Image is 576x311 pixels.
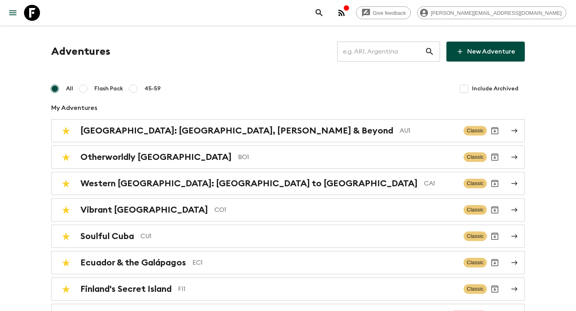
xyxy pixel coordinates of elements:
span: Flash Pack [94,85,123,93]
button: Archive [487,255,503,271]
p: CO1 [214,205,457,215]
h2: Finland's Secret Island [80,284,172,294]
button: Archive [487,175,503,191]
span: Classic [464,126,487,136]
span: Include Archived [472,85,518,93]
p: BO1 [238,152,457,162]
p: AU1 [400,126,457,136]
button: Archive [487,228,503,244]
input: e.g. AR1, Argentina [337,40,425,63]
button: Archive [487,149,503,165]
a: New Adventure [446,42,525,62]
span: 45-59 [144,85,161,93]
p: CA1 [424,179,457,188]
h1: Adventures [51,44,110,60]
span: Classic [464,284,487,294]
span: Classic [464,231,487,241]
button: menu [5,5,21,21]
a: Ecuador & the GalápagosEC1ClassicArchive [51,251,525,274]
button: search adventures [311,5,327,21]
h2: Vibrant [GEOGRAPHIC_DATA] [80,205,208,215]
a: [GEOGRAPHIC_DATA]: [GEOGRAPHIC_DATA], [PERSON_NAME] & BeyondAU1ClassicArchive [51,119,525,142]
div: [PERSON_NAME][EMAIL_ADDRESS][DOMAIN_NAME] [417,6,566,19]
a: Soulful CubaCU1ClassicArchive [51,225,525,248]
button: Archive [487,281,503,297]
h2: Soulful Cuba [80,231,134,241]
a: Western [GEOGRAPHIC_DATA]: [GEOGRAPHIC_DATA] to [GEOGRAPHIC_DATA]CA1ClassicArchive [51,172,525,195]
h2: Otherworldly [GEOGRAPHIC_DATA] [80,152,232,162]
button: Archive [487,123,503,139]
span: Classic [464,152,487,162]
span: [PERSON_NAME][EMAIL_ADDRESS][DOMAIN_NAME] [426,10,566,16]
span: Classic [464,205,487,215]
span: Give feedback [368,10,410,16]
a: Vibrant [GEOGRAPHIC_DATA]CO1ClassicArchive [51,198,525,221]
span: All [66,85,73,93]
a: Finland's Secret IslandFI1ClassicArchive [51,277,525,301]
p: CU1 [140,231,457,241]
h2: Western [GEOGRAPHIC_DATA]: [GEOGRAPHIC_DATA] to [GEOGRAPHIC_DATA] [80,178,418,189]
p: EC1 [192,258,457,267]
h2: [GEOGRAPHIC_DATA]: [GEOGRAPHIC_DATA], [PERSON_NAME] & Beyond [80,126,393,136]
h2: Ecuador & the Galápagos [80,257,186,268]
span: Classic [464,179,487,188]
a: Give feedback [356,6,411,19]
span: Classic [464,258,487,267]
a: Otherworldly [GEOGRAPHIC_DATA]BO1ClassicArchive [51,146,525,169]
p: FI1 [178,284,457,294]
p: My Adventures [51,103,525,113]
button: Archive [487,202,503,218]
